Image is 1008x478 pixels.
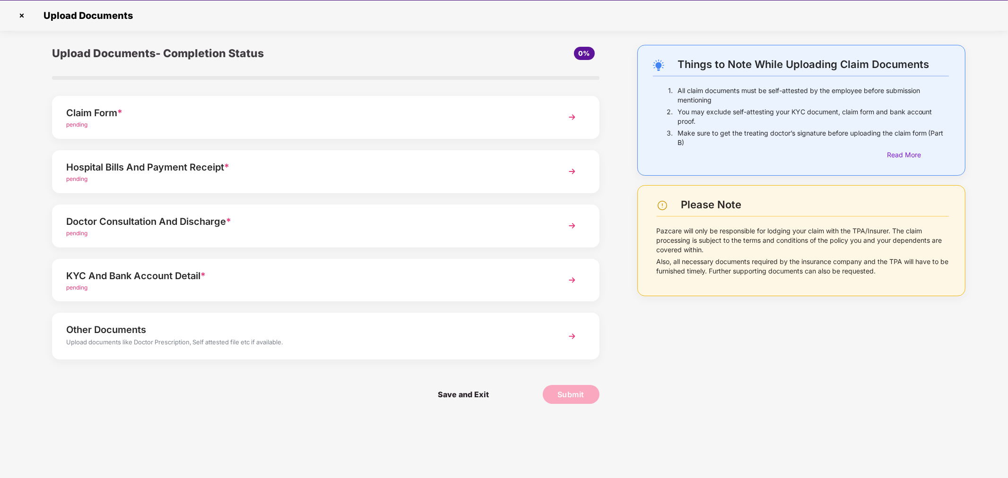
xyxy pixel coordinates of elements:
span: Upload Documents [34,10,138,21]
span: pending [66,284,87,291]
div: Hospital Bills And Payment Receipt [66,160,542,175]
img: svg+xml;base64,PHN2ZyBpZD0iTmV4dCIgeG1sbnM9Imh0dHA6Ly93d3cudzMub3JnLzIwMDAvc3ZnIiB3aWR0aD0iMzYiIG... [564,328,581,345]
span: Save and Exit [429,385,499,404]
div: Please Note [681,198,949,211]
div: Upload Documents- Completion Status [52,45,417,62]
span: pending [66,230,87,237]
p: Also, all necessary documents required by the insurance company and the TPA will have to be furni... [657,257,949,276]
div: Claim Form [66,105,542,120]
img: svg+xml;base64,PHN2ZyBpZD0iTmV4dCIgeG1sbnM9Imh0dHA6Ly93d3cudzMub3JnLzIwMDAvc3ZnIiB3aWR0aD0iMzYiIG... [564,163,581,180]
p: 1. [668,86,673,105]
p: Make sure to get the treating doctor’s signature before uploading the claim form (Part B) [678,128,949,147]
div: KYC And Bank Account Detail [66,268,542,283]
img: svg+xml;base64,PHN2ZyBpZD0iTmV4dCIgeG1sbnM9Imh0dHA6Ly93d3cudzMub3JnLzIwMDAvc3ZnIiB3aWR0aD0iMzYiIG... [564,109,581,126]
div: Other Documents [66,322,542,337]
p: Pazcare will only be responsible for lodging your claim with the TPA/Insurer. The claim processin... [657,226,949,255]
button: Submit [543,385,600,404]
div: Things to Note While Uploading Claim Documents [678,58,949,70]
span: 0% [579,49,590,57]
p: All claim documents must be self-attested by the employee before submission mentioning [678,86,949,105]
div: Doctor Consultation And Discharge [66,214,542,229]
img: svg+xml;base64,PHN2ZyBpZD0iV2FybmluZ18tXzI0eDI0IiBkYXRhLW5hbWU9Ildhcm5pbmcgLSAyNHgyNCIgeG1sbnM9Im... [657,200,668,211]
img: svg+xml;base64,PHN2ZyBpZD0iTmV4dCIgeG1sbnM9Imh0dHA6Ly93d3cudzMub3JnLzIwMDAvc3ZnIiB3aWR0aD0iMzYiIG... [564,217,581,234]
p: 3. [667,128,673,147]
p: 2. [667,107,673,126]
img: svg+xml;base64,PHN2ZyB4bWxucz0iaHR0cDovL3d3dy53My5vcmcvMjAwMC9zdmciIHdpZHRoPSIyNC4wOTMiIGhlaWdodD... [653,60,664,71]
span: pending [66,175,87,182]
img: svg+xml;base64,PHN2ZyBpZD0iTmV4dCIgeG1sbnM9Imh0dHA6Ly93d3cudzMub3JnLzIwMDAvc3ZnIiB3aWR0aD0iMzYiIG... [564,272,581,289]
div: Upload documents like Doctor Prescription, Self attested file etc if available. [66,337,542,350]
div: Read More [887,150,949,160]
p: You may exclude self-attesting your KYC document, claim form and bank account proof. [678,107,949,126]
span: pending [66,121,87,128]
img: svg+xml;base64,PHN2ZyBpZD0iQ3Jvc3MtMzJ4MzIiIHhtbG5zPSJodHRwOi8vd3d3LnczLm9yZy8yMDAwL3N2ZyIgd2lkdG... [14,8,29,23]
